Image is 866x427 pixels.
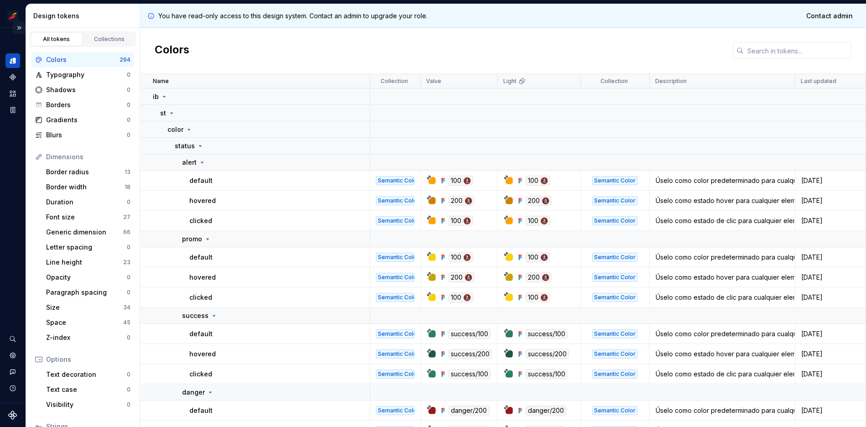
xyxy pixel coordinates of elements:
[182,234,202,244] p: promo
[34,36,79,43] div: All tokens
[503,78,516,85] p: Light
[155,42,189,59] h2: Colors
[125,183,130,191] div: 18
[592,293,637,302] div: Semantic Color
[123,229,130,236] div: 66
[592,329,637,338] div: Semantic Color
[650,406,795,415] div: Úselo como color predeterminado para cualquier elemento que comunique una advertencia o un error ...
[127,71,130,78] div: 0
[46,400,127,409] div: Visibility
[449,292,473,302] div: 100 🚷
[650,253,795,262] div: Úselo como color predeterminado para cualquier elemento que comunique un resultado promocionable.
[526,406,566,416] div: danger/200
[650,273,795,282] div: Úselo como estado hover para cualquier elemento que transmita un estado de promocional.
[526,292,550,302] div: 100 🚷
[46,370,127,379] div: Text decoration
[42,300,134,315] a: Size34
[46,355,130,364] div: Options
[46,130,127,140] div: Blurs
[42,397,134,412] a: Visibility0
[5,348,20,363] a: Settings
[449,406,489,416] div: danger/200
[42,367,134,382] a: Text decoration0
[376,196,414,205] div: Semantic Color
[650,370,795,379] div: Úselo como estado de clic para cualquier elemento que transmita un estado de éxito.
[796,216,865,225] div: [DATE]
[5,103,20,117] div: Storybook stories
[650,349,795,359] div: Úselo como estado hover para cualquier elemento que transmita un estado de éxito.
[46,182,125,192] div: Border width
[592,176,637,185] div: Semantic Color
[744,42,851,59] input: Search in tokens...
[158,11,428,21] p: You have read-only access to this design system. Contact an admin to upgrade your role.
[650,196,795,205] div: Úselo como estado hover para cualquier elemento que transmita un estado de advertencia.
[5,332,20,346] button: Search ⌘K
[650,176,795,185] div: Úselo como color predeterminado para cualquier elemento que comunique precaución, como un estado ...
[526,176,550,186] div: 100 🚷
[449,176,473,186] div: 100 🚷
[127,86,130,94] div: 0
[182,158,197,167] p: alert
[42,195,134,209] a: Duration0
[33,11,136,21] div: Design tokens
[592,253,637,262] div: Semantic Color
[46,318,123,327] div: Space
[189,293,212,302] p: clicked
[5,365,20,379] div: Contact support
[42,285,134,300] a: Paragraph spacing0
[592,273,637,282] div: Semantic Color
[449,216,473,226] div: 100 🚷
[526,369,568,379] div: success/100
[376,349,414,359] div: Semantic Color
[42,330,134,345] a: Z-index0
[376,293,414,302] div: Semantic Color
[46,55,120,64] div: Colors
[526,349,569,359] div: success/200
[801,78,836,85] p: Last updated
[46,243,127,252] div: Letter spacing
[5,86,20,101] a: Assets
[42,255,134,270] a: Line height23
[125,168,130,176] div: 13
[650,293,795,302] div: Úselo como estado de clic para cualquier elemento que transmita un estado promocional.
[46,152,130,161] div: Dimensions
[376,176,414,185] div: Semantic Color
[650,329,795,338] div: Úselo como color predeterminado para cualquier elemento que comunique un resultado favorable, com...
[87,36,132,43] div: Collections
[127,401,130,408] div: 0
[796,196,865,205] div: [DATE]
[42,180,134,194] a: Border width18
[127,101,130,109] div: 0
[42,240,134,255] a: Letter spacing0
[7,10,18,21] img: 55604660-494d-44a9-beb2-692398e9940a.png
[42,210,134,224] a: Font size27
[31,68,134,82] a: Typography0
[796,253,865,262] div: [DATE]
[592,196,637,205] div: Semantic Color
[42,315,134,330] a: Space45
[127,198,130,206] div: 0
[806,11,853,21] span: Contact admin
[189,176,213,185] p: default
[189,216,212,225] p: clicked
[46,258,123,267] div: Line height
[449,329,490,339] div: success/100
[46,198,127,207] div: Duration
[46,85,127,94] div: Shadows
[189,253,213,262] p: default
[120,56,130,63] div: 294
[123,259,130,266] div: 23
[127,386,130,393] div: 0
[526,196,552,206] div: 200 🚷
[127,334,130,341] div: 0
[796,406,865,415] div: [DATE]
[31,52,134,67] a: Colors294
[526,216,550,226] div: 100 🚷
[796,349,865,359] div: [DATE]
[526,272,552,282] div: 200 🚷
[449,272,475,282] div: 200 🚷
[31,113,134,127] a: Gradients0
[153,92,159,101] p: ib
[376,370,414,379] div: Semantic Color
